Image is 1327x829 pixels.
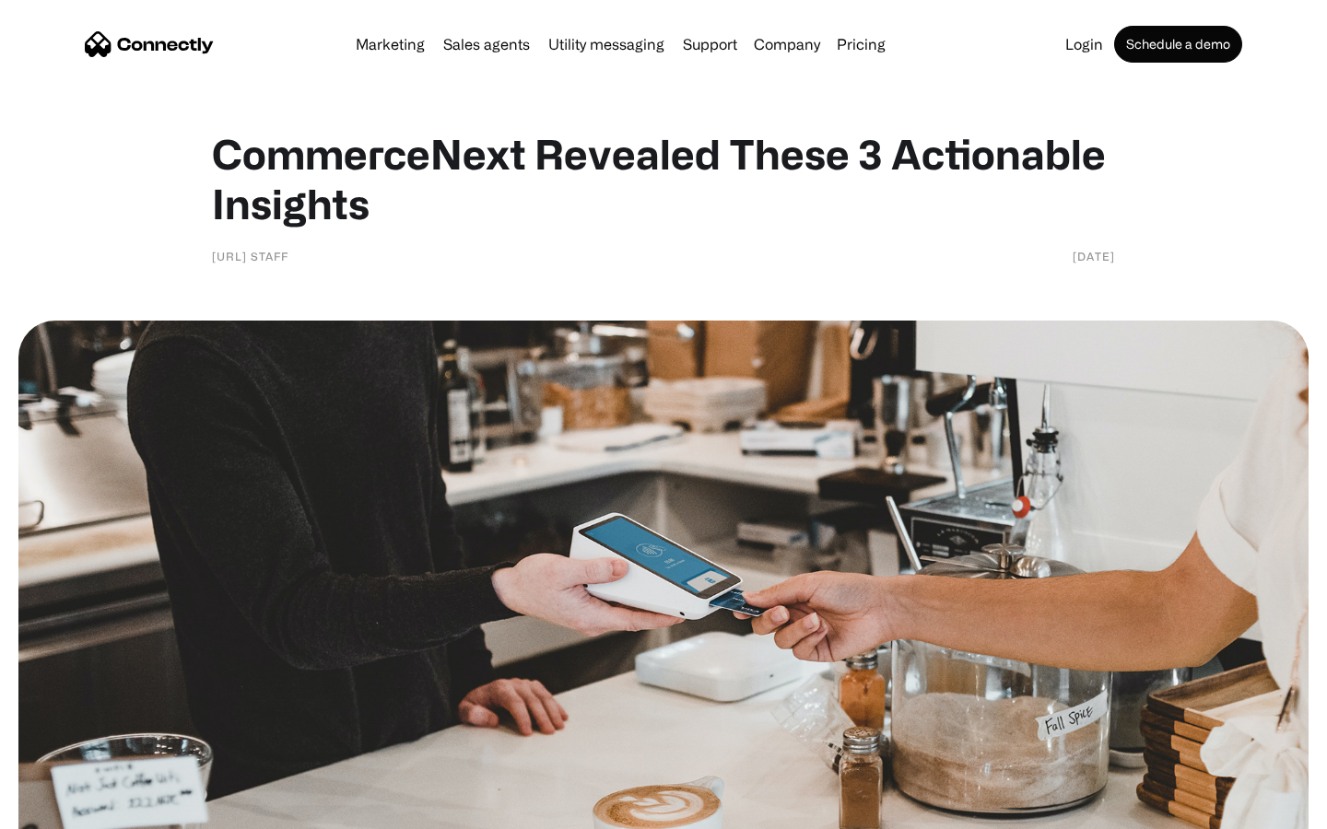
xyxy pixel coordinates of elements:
[1073,247,1115,265] div: [DATE]
[436,37,537,52] a: Sales agents
[212,247,288,265] div: [URL] Staff
[541,37,672,52] a: Utility messaging
[675,37,745,52] a: Support
[1114,26,1242,63] a: Schedule a demo
[212,129,1115,228] h1: CommerceNext Revealed These 3 Actionable Insights
[348,37,432,52] a: Marketing
[754,31,820,57] div: Company
[18,797,111,823] aside: Language selected: English
[1058,37,1110,52] a: Login
[829,37,893,52] a: Pricing
[37,797,111,823] ul: Language list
